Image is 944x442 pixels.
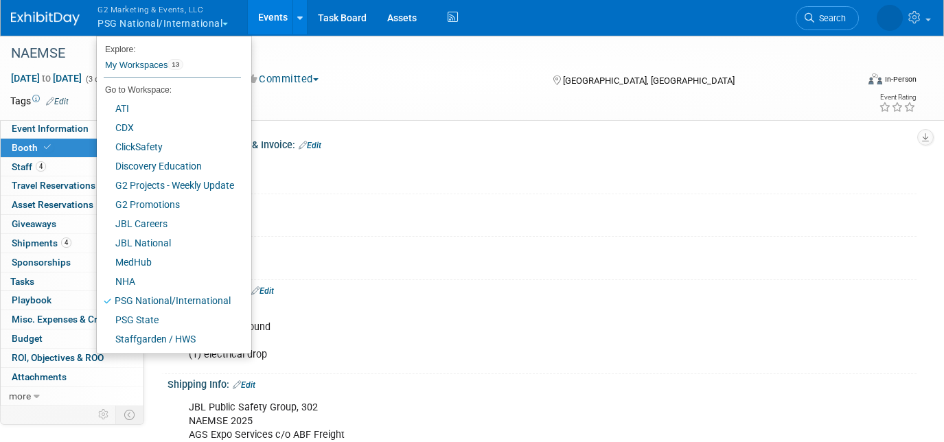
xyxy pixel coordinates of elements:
[97,291,241,310] a: PSG National/International
[92,406,116,423] td: Personalize Event Tab Strip
[97,81,241,99] li: Go to Workspace:
[97,253,241,272] a: MedHub
[97,214,241,233] a: JBL Careers
[12,142,54,153] span: Booth
[168,237,917,254] div: Booth Size:
[12,237,71,248] span: Shipments
[97,272,241,291] a: NHA
[563,75,735,86] span: [GEOGRAPHIC_DATA], [GEOGRAPHIC_DATA]
[12,180,95,191] span: Travel Reservations
[1,329,143,348] a: Budget
[97,195,241,214] a: G2 Promotions
[1,139,143,157] a: Booth
[796,6,859,30] a: Search
[12,218,56,229] span: Giveaways
[1,253,143,272] a: Sponsorships
[178,154,906,187] div: Reserved
[783,71,917,92] div: Event Format
[44,143,51,151] i: Booth reservation complete
[1,215,143,233] a: Giveaways
[104,54,241,77] a: My Workspaces13
[97,2,228,16] span: G2 Marketing & Events, LLC
[179,300,771,369] div: (3)- 6' tables (1) - hightop round wastebasket (1) electrical drop
[97,156,241,176] a: Discovery Education
[97,41,241,54] li: Explore:
[12,333,43,344] span: Budget
[97,329,241,349] a: Staffgarden / HWS
[12,314,119,325] span: Misc. Expenses & Credits
[97,118,241,137] a: CDX
[242,72,324,86] button: Committed
[12,199,93,210] span: Asset Reservations
[168,374,917,392] div: Shipping Info:
[40,73,53,84] span: to
[879,94,916,101] div: Event Rating
[12,371,67,382] span: Attachments
[97,310,241,329] a: PSG State
[10,276,34,287] span: Tasks
[877,5,903,31] img: Laine Butler
[1,234,143,253] a: Shipments4
[10,94,69,108] td: Tags
[9,391,31,402] span: more
[97,137,241,156] a: ClickSafety
[884,74,917,84] div: In-Person
[46,97,69,106] a: Edit
[168,194,917,211] div: Booth Number:
[1,119,143,138] a: Event Information
[6,41,840,66] div: NAEMSE
[36,161,46,172] span: 4
[84,75,113,84] span: (3 days)
[168,280,917,298] div: Included in Booth:
[178,253,906,275] div: 10 x 20
[10,72,82,84] span: [DATE] [DATE]
[1,310,143,329] a: Misc. Expenses & Credits
[1,158,143,176] a: Staff4
[97,176,241,195] a: G2 Projects - Weekly Update
[1,176,143,195] a: Travel Reservations
[251,286,274,296] a: Edit
[1,349,143,367] a: ROI, Objectives & ROO
[168,59,183,70] span: 13
[299,141,321,150] a: Edit
[814,13,846,23] span: Search
[12,123,89,134] span: Event Information
[61,237,71,248] span: 4
[12,161,46,172] span: Staff
[168,135,917,152] div: Booth Reservation & Invoice:
[12,352,104,363] span: ROI, Objectives & ROO
[1,272,143,291] a: Tasks
[97,99,241,118] a: ATI
[1,368,143,386] a: Attachments
[1,196,143,214] a: Asset Reservations
[12,257,71,268] span: Sponsorships
[11,12,80,25] img: ExhibitDay
[868,73,882,84] img: Format-Inperson.png
[1,291,143,310] a: Playbook
[178,210,906,231] div: 402
[1,387,143,406] a: more
[12,294,51,305] span: Playbook
[233,380,255,390] a: Edit
[116,406,144,423] td: Toggle Event Tabs
[97,233,241,253] a: JBL National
